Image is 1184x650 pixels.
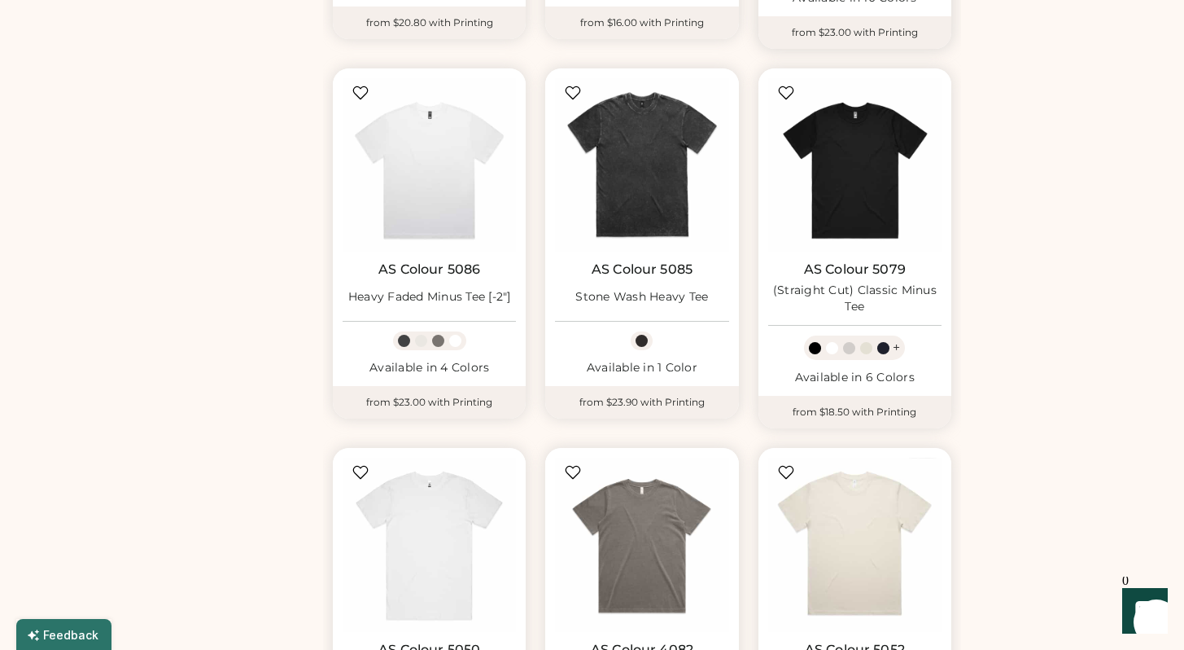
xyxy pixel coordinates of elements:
div: from $16.00 with Printing [545,7,738,39]
img: AS Colour 5085 Stone Wash Heavy Tee [555,78,728,252]
img: AS Colour 5050 Block Tee [343,458,516,631]
div: from $23.00 with Printing [333,386,526,419]
img: AS Colour 5052 Block Oversized Tee [768,458,942,631]
img: AS Colour 5086 Heavy Faded Minus Tee [-2"] [343,78,516,252]
div: from $23.90 with Printing [545,386,738,419]
a: AS Colour 5079 [804,261,906,278]
div: Stone Wash Heavy Tee [575,289,708,305]
a: AS Colour 5086 [378,261,480,278]
img: AS Colour 5079 (Straight Cut) Classic Minus Tee [768,78,942,252]
div: Available in 4 Colors [343,360,516,376]
div: from $20.80 with Printing [333,7,526,39]
div: Available in 1 Color [555,360,728,376]
div: + [893,339,900,357]
div: (Straight Cut) Classic Minus Tee [768,283,942,315]
div: Heavy Faded Minus Tee [-2"] [348,289,511,305]
iframe: Front Chat [1107,577,1177,647]
div: Available in 6 Colors [768,370,942,386]
img: AS Colour 4082 (Contour Cut) Heavy Faded Tee [555,458,728,631]
div: from $18.50 with Printing [758,396,951,428]
a: AS Colour 5085 [592,261,692,278]
div: from $23.00 with Printing [758,16,951,49]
